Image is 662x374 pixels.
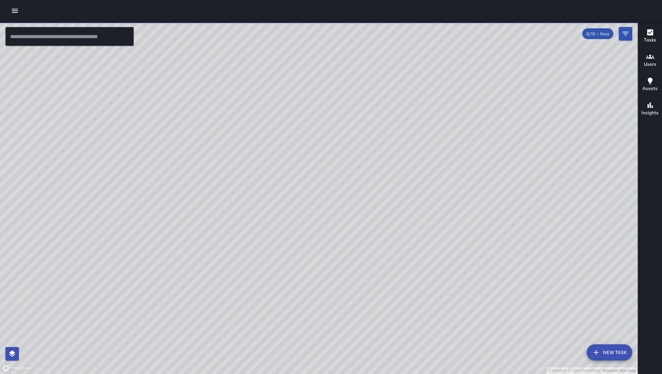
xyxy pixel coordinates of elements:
button: New Task [587,344,632,361]
button: Insights [638,97,662,121]
button: Assets [638,73,662,97]
h6: Insights [641,109,659,117]
h6: Assets [642,85,658,92]
h6: Users [644,61,656,68]
h6: Tasks [644,36,656,44]
button: Users [638,49,662,73]
button: Filters [619,27,632,40]
button: Tasks [638,24,662,49]
span: 8/19 — Now [582,31,613,37]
